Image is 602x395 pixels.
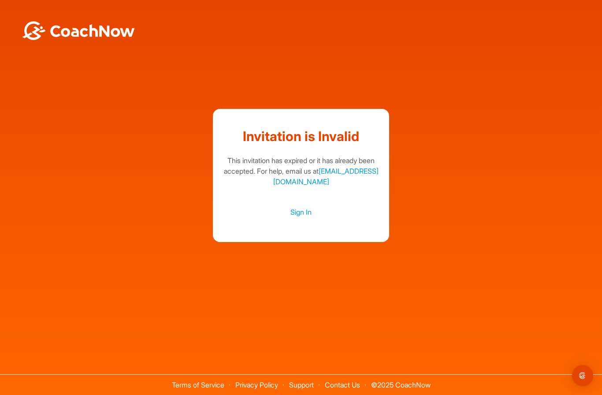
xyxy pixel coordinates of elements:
div: This invitation has expired or it has already been accepted. For help, email us at [222,155,380,187]
a: Support [289,380,314,389]
img: BwLJSsUCoWCh5upNqxVrqldRgqLPVwmV24tXu5FoVAoFEpwwqQ3VIfuoInZCoVCoTD4vwADAC3ZFMkVEQFDAAAAAElFTkSuQmCC [21,21,136,40]
a: Contact Us [325,380,360,389]
h1: Invitation is Invalid [222,127,380,146]
a: Privacy Policy [235,380,278,389]
a: Sign In [222,206,380,218]
a: Terms of Service [172,380,224,389]
a: [EMAIL_ADDRESS][DOMAIN_NAME] [273,167,379,186]
span: © 2025 CoachNow [367,375,435,388]
div: Open Intercom Messenger [572,365,593,386]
